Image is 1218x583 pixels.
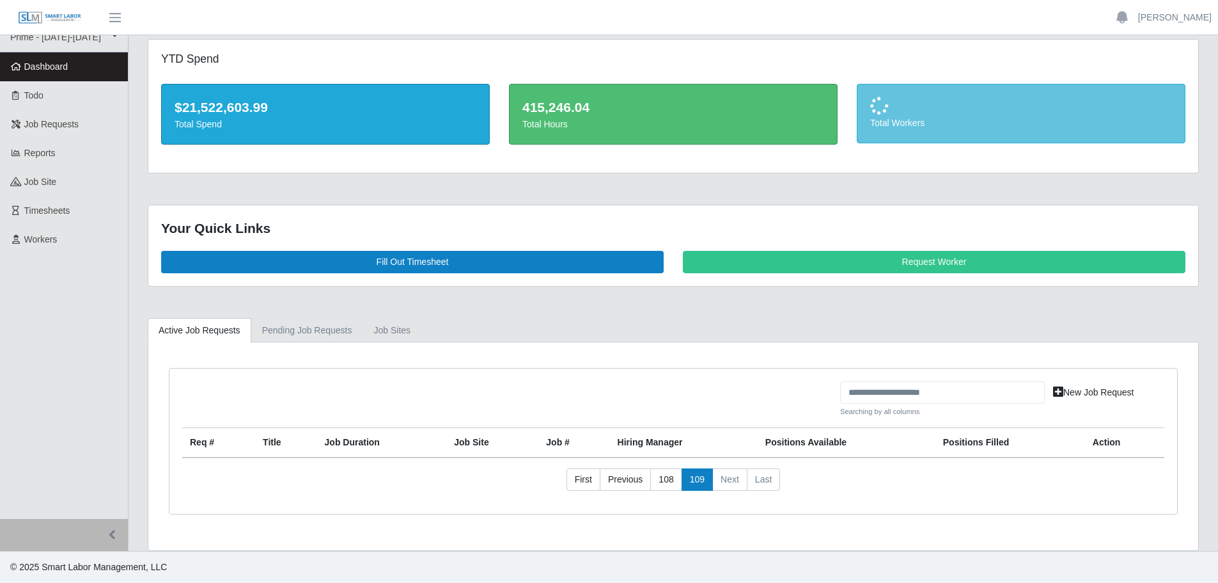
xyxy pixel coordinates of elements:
th: Hiring Manager [610,427,758,458]
a: [PERSON_NAME] [1138,11,1212,24]
a: 108 [650,468,682,491]
th: Job Duration [317,427,447,458]
a: Active Job Requests [148,318,251,343]
a: 109 [682,468,713,491]
span: Timesheets [24,205,70,216]
nav: pagination [182,468,1164,502]
div: Total Workers [870,116,1172,130]
a: Request Worker [683,251,1185,273]
div: 415,246.04 [522,97,824,118]
th: Positions Available [758,427,935,458]
h5: YTD Spend [161,52,490,66]
a: Fill Out Timesheet [161,251,664,273]
a: First [566,468,600,491]
th: Positions Filled [935,427,1085,458]
span: © 2025 Smart Labor Management, LLC [10,562,167,572]
th: Action [1085,427,1164,458]
span: Job Requests [24,119,79,129]
a: Pending Job Requests [251,318,363,343]
img: SLM Logo [18,11,82,25]
div: Total Spend [175,118,476,131]
th: Req # [182,427,255,458]
span: Todo [24,90,43,100]
th: Job # [538,427,609,458]
div: Total Hours [522,118,824,131]
div: Your Quick Links [161,218,1185,239]
span: job site [24,177,57,187]
span: Reports [24,148,56,158]
span: Workers [24,234,58,244]
small: Searching by all columns [840,406,1045,417]
a: New Job Request [1045,381,1143,404]
th: Title [255,427,316,458]
div: $21,522,603.99 [175,97,476,118]
th: job site [446,427,538,458]
span: Dashboard [24,61,68,72]
a: job sites [363,318,422,343]
a: Previous [600,468,651,491]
